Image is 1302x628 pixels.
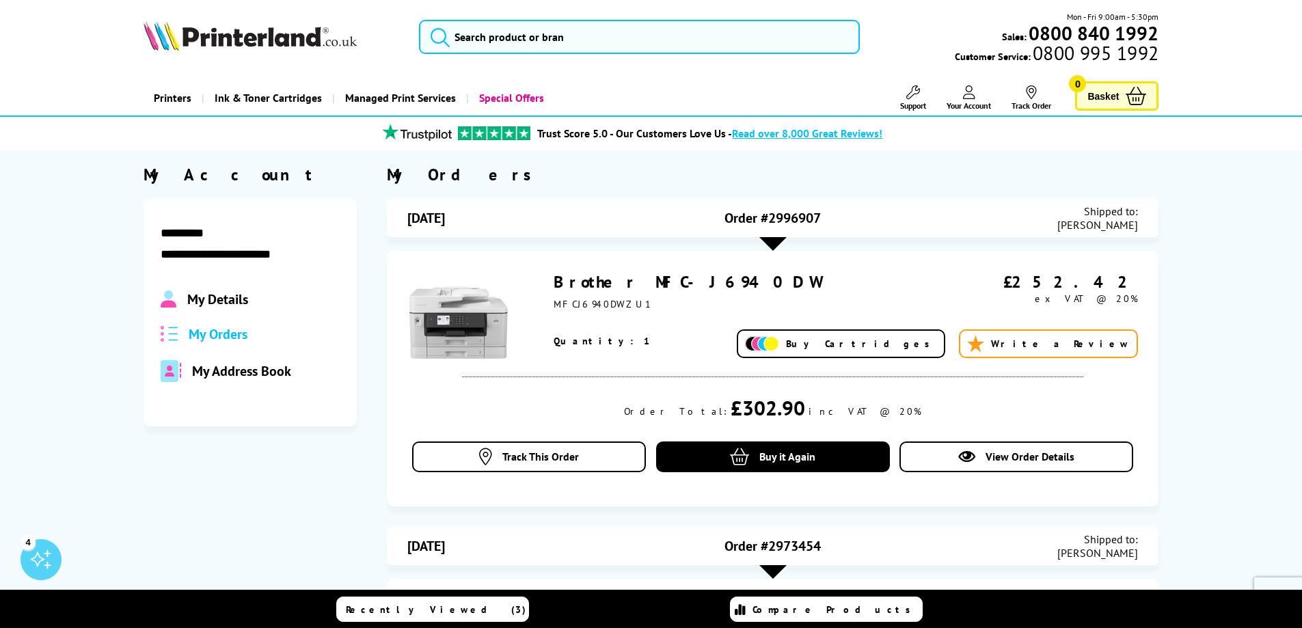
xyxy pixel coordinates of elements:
a: Write a Review [959,329,1138,358]
span: My Address Book [192,362,291,380]
a: Track Order [1012,85,1051,111]
span: Mon - Fri 9:00am - 5:30pm [1067,10,1158,23]
img: trustpilot rating [376,124,458,141]
span: Support [900,100,926,111]
img: Add Cartridges [745,336,779,352]
a: Managed Print Services [332,81,466,115]
span: 0 [1069,75,1086,92]
a: View Order Details [899,441,1133,472]
a: Printerland Logo [144,21,403,53]
a: Your Account [947,85,991,111]
img: address-book-duotone-solid.svg [161,360,181,382]
span: Buy it Again [759,450,815,463]
a: Recently Viewed (3) [336,597,529,622]
img: Printerland Logo [144,21,357,51]
span: Quantity: 1 [554,335,652,347]
div: My Orders [387,164,1158,185]
span: Compare Products [752,603,918,616]
div: Order Total: [624,405,727,418]
span: My Details [187,290,248,308]
img: Profile.svg [161,290,176,308]
div: inc VAT @ 20% [809,405,921,418]
a: Brother MFC-J6940DW [554,271,821,292]
span: Buy Cartridges [786,338,937,350]
span: 0800 995 1992 [1031,46,1158,59]
div: ex VAT @ 20% [963,292,1139,305]
span: Order #2973454 [724,537,821,555]
div: MFCJ6940DWZU1 [554,298,963,310]
a: Buy it Again [656,441,890,472]
a: Special Offers [466,81,554,115]
span: View Order Details [986,450,1074,463]
a: Support [900,85,926,111]
div: £302.90 [731,394,805,421]
input: Search product or bran [419,20,860,54]
span: Your Account [947,100,991,111]
span: My Orders [189,325,247,343]
span: Shipped to: [1057,204,1138,218]
span: Ink & Toner Cartridges [215,81,322,115]
span: Customer Service: [955,46,1158,63]
a: Printers [144,81,202,115]
b: 0800 840 1992 [1029,21,1158,46]
img: Brother MFC-J6940DW [407,271,510,374]
div: 4 [21,534,36,549]
a: 0800 840 1992 [1027,27,1158,40]
span: [PERSON_NAME] [1057,546,1138,560]
span: [DATE] [407,209,445,227]
span: [DATE] [407,537,445,555]
a: Basket 0 [1075,81,1158,111]
span: Sales: [1002,30,1027,43]
a: Compare Products [730,597,923,622]
span: Recently Viewed (3) [346,603,526,616]
a: Trust Score 5.0 - Our Customers Love Us -Read over 8,000 Great Reviews! [537,126,882,140]
span: Basket [1087,87,1119,105]
a: Track This Order [412,441,646,472]
div: My Account [144,164,357,185]
span: Write a Review [991,338,1130,350]
img: all-order.svg [161,326,178,342]
a: Buy Cartridges [737,329,945,358]
a: Ink & Toner Cartridges [202,81,332,115]
span: Order #2996907 [724,209,821,227]
span: Read over 8,000 Great Reviews! [732,126,882,140]
div: £252.42 [963,271,1139,292]
span: [PERSON_NAME] [1057,218,1138,232]
span: Shipped to: [1057,532,1138,546]
img: trustpilot rating [458,126,530,140]
span: Track This Order [502,450,579,463]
